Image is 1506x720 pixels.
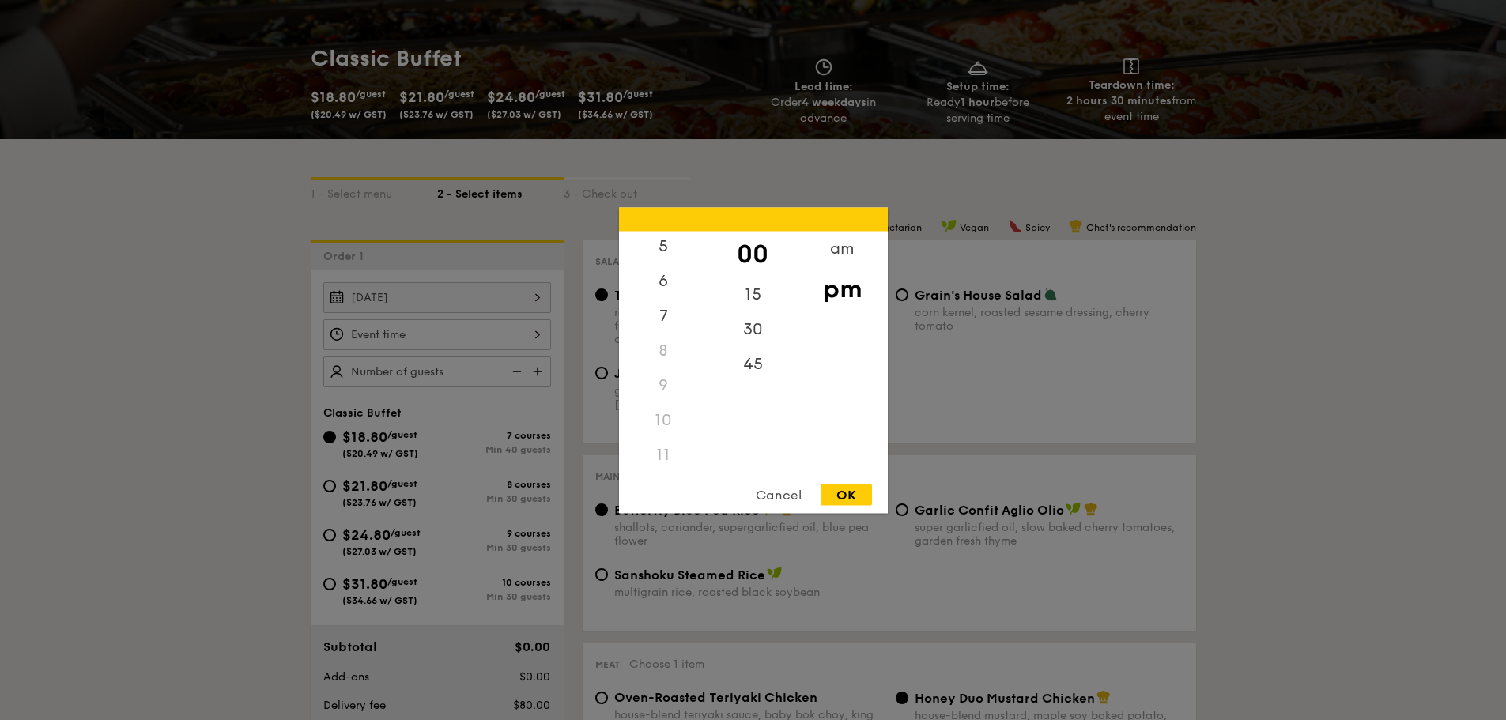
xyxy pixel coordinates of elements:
div: 15 [708,277,798,311]
div: 6 [619,263,708,298]
div: am [798,231,887,266]
div: 00 [708,231,798,277]
div: 45 [708,346,798,381]
div: 9 [619,368,708,402]
div: Cancel [740,484,817,505]
div: 30 [708,311,798,346]
div: 5 [619,228,708,263]
div: 8 [619,333,708,368]
div: 10 [619,402,708,437]
div: 11 [619,437,708,472]
div: OK [821,484,872,505]
div: 7 [619,298,708,333]
div: pm [798,266,887,311]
